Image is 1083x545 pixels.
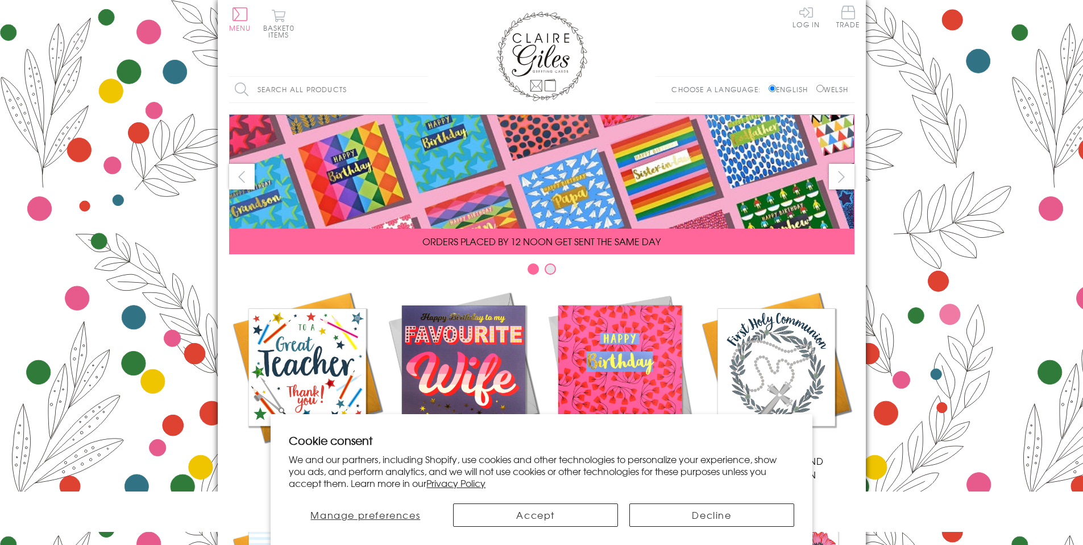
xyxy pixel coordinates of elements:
[671,84,766,94] p: Choose a language:
[816,84,849,94] label: Welsh
[542,289,698,468] a: Birthdays
[310,508,420,522] span: Manage preferences
[836,6,860,30] a: Trade
[417,77,428,102] input: Search
[629,503,794,527] button: Decline
[422,234,661,248] span: ORDERS PLACED BY 12 NOON GET SENT THE SAME DAY
[792,6,820,28] a: Log In
[289,432,794,448] h2: Cookie consent
[229,77,428,102] input: Search all products
[263,9,294,38] button: Basket0 items
[829,164,854,189] button: next
[268,23,294,40] span: 0 items
[289,503,442,527] button: Manage preferences
[426,476,486,490] a: Privacy Policy
[836,6,860,28] span: Trade
[698,289,854,481] a: Communion and Confirmation
[289,453,794,489] p: We and our partners, including Shopify, use cookies and other technologies to personalize your ex...
[229,263,854,280] div: Carousel Pagination
[229,7,251,31] button: Menu
[769,85,776,92] input: English
[385,289,542,468] a: New Releases
[229,289,385,468] a: Academic
[496,11,587,101] img: Claire Giles Greetings Cards
[528,263,539,275] button: Carousel Page 1 (Current Slide)
[229,164,255,189] button: prev
[545,263,556,275] button: Carousel Page 2
[816,85,824,92] input: Welsh
[769,84,814,94] label: English
[453,503,618,527] button: Accept
[229,23,251,33] span: Menu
